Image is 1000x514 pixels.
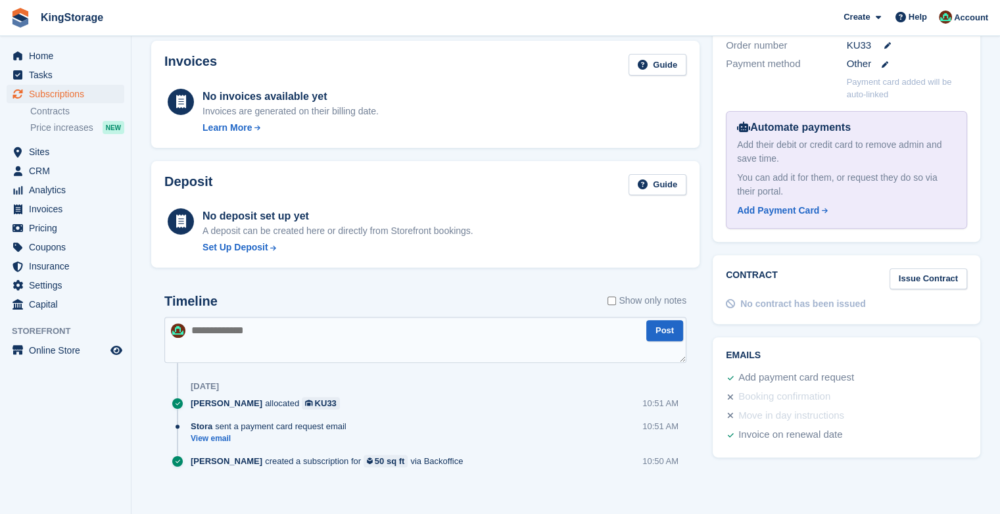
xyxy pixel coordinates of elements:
[890,268,967,290] a: Issue Contract
[29,341,108,360] span: Online Store
[375,455,405,467] div: 50 sq ft
[191,455,469,467] div: created a subscription for via Backoffice
[737,204,819,218] div: Add Payment Card
[847,38,872,53] span: KU33
[737,204,951,218] a: Add Payment Card
[191,420,353,432] div: sent a payment card request email
[7,295,124,314] a: menu
[7,47,124,65] a: menu
[29,66,108,84] span: Tasks
[740,297,866,311] div: No contract has been issued
[642,420,679,432] div: 10:51 AM
[108,342,124,358] a: Preview store
[164,294,218,309] h2: Timeline
[29,181,108,199] span: Analytics
[30,120,124,135] a: Price increases NEW
[12,325,131,338] span: Storefront
[30,122,93,134] span: Price increases
[642,455,679,467] div: 10:50 AM
[103,121,124,134] div: NEW
[7,257,124,275] a: menu
[844,11,870,24] span: Create
[7,143,124,161] a: menu
[607,294,616,308] input: Show only notes
[646,320,683,342] button: Post
[202,121,252,135] div: Learn More
[7,200,124,218] a: menu
[726,268,778,290] h2: Contract
[202,241,268,254] div: Set Up Deposit
[738,370,854,386] div: Add payment card request
[7,219,124,237] a: menu
[7,238,124,256] a: menu
[29,162,108,180] span: CRM
[7,162,124,180] a: menu
[11,8,30,28] img: stora-icon-8386f47178a22dfd0bd8f6a31ec36ba5ce8667c1dd55bd0f319d3a0aa187defe.svg
[629,54,686,76] a: Guide
[909,11,927,24] span: Help
[202,224,473,238] p: A deposit can be created here or directly from Storefront bookings.
[29,276,108,294] span: Settings
[7,276,124,294] a: menu
[202,121,379,135] a: Learn More
[29,200,108,218] span: Invoices
[315,397,337,409] div: KU33
[164,174,212,196] h2: Deposit
[726,38,847,53] div: Order number
[629,174,686,196] a: Guide
[302,397,340,409] a: KU33
[29,219,108,237] span: Pricing
[954,11,988,24] span: Account
[29,47,108,65] span: Home
[171,323,185,338] img: John King
[726,350,967,361] h2: Emails
[364,455,408,467] a: 50 sq ft
[738,389,830,405] div: Booking confirmation
[191,455,262,467] span: [PERSON_NAME]
[737,138,956,166] div: Add their debit or credit card to remove admin and save time.
[726,57,847,72] div: Payment method
[191,397,346,409] div: allocated
[737,171,956,199] div: You can add it for them, or request they do so via their portal.
[29,85,108,103] span: Subscriptions
[738,408,844,424] div: Move in day instructions
[191,397,262,409] span: [PERSON_NAME]
[202,105,379,118] div: Invoices are generated on their billing date.
[7,85,124,103] a: menu
[202,208,473,224] div: No deposit set up yet
[29,295,108,314] span: Capital
[7,341,124,360] a: menu
[607,294,686,308] label: Show only notes
[737,120,956,135] div: Automate payments
[30,105,124,118] a: Contracts
[939,11,952,24] img: John King
[7,181,124,199] a: menu
[29,257,108,275] span: Insurance
[164,54,217,76] h2: Invoices
[847,76,968,101] p: Payment card added will be auto-linked
[36,7,108,28] a: KingStorage
[191,420,212,432] span: Stora
[642,397,679,409] div: 10:51 AM
[29,143,108,161] span: Sites
[738,427,842,443] div: Invoice on renewal date
[7,66,124,84] a: menu
[29,238,108,256] span: Coupons
[202,89,379,105] div: No invoices available yet
[847,57,968,72] div: Other
[191,381,219,392] div: [DATE]
[191,433,353,444] a: View email
[202,241,473,254] a: Set Up Deposit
